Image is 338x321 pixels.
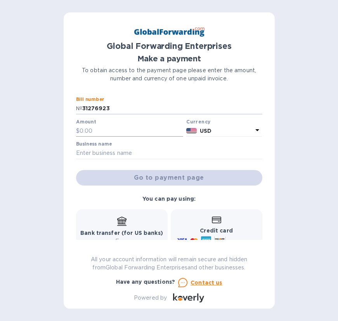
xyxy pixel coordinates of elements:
[186,128,197,134] img: USD
[76,66,262,83] p: To obtain access to the payment page please enter the amount, number and currency of one unpaid i...
[191,279,222,286] u: Contact us
[107,41,232,51] b: Global Forwarding Enterprises
[80,230,163,236] b: Bank transfer (for US banks)
[116,279,175,285] b: Have any questions?
[134,294,167,302] p: Powered by
[76,54,262,63] h1: Make a payment
[82,103,262,115] input: Enter bill number
[229,238,257,244] span: and more...
[80,237,163,245] p: Free
[76,142,112,147] label: Business name
[76,255,262,272] p: All your account information will remain secure and hidden from Global Forwarding Enterprises and...
[76,120,96,124] label: Amount
[80,125,184,137] input: 0.00
[142,196,196,202] b: You can pay using:
[200,128,211,134] b: USD
[76,147,262,159] input: Enter business name
[76,104,82,113] p: №
[200,227,232,234] b: Credit card
[76,97,104,102] label: Bill number
[186,119,210,125] b: Currency
[76,127,80,135] p: $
